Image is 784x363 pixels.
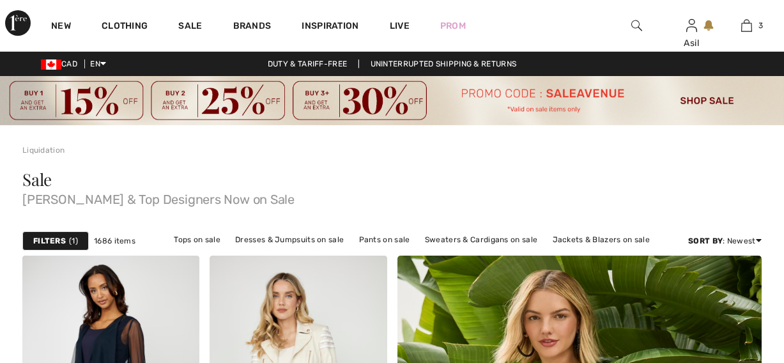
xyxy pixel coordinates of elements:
span: CAD [41,59,82,68]
a: Prom [440,19,466,33]
a: Jackets & Blazers on sale [546,231,657,248]
img: My Bag [741,18,752,33]
span: 3 [758,20,763,31]
img: My Info [686,18,697,33]
div: : Newest [688,235,762,247]
span: 1 [69,235,78,247]
a: Live [390,19,410,33]
span: 1686 items [94,235,135,247]
a: Outerwear on sale [403,248,486,265]
a: Clothing [102,20,148,34]
span: Sale [22,168,52,190]
span: Inspiration [302,20,358,34]
div: Asil [665,36,718,50]
a: Brands [233,20,272,34]
a: New [51,20,71,34]
a: Dresses & Jumpsuits on sale [229,231,350,248]
img: Canadian Dollar [41,59,61,70]
a: 3 [719,18,773,33]
a: Sweaters & Cardigans on sale [419,231,544,248]
strong: Sort By [688,236,723,245]
a: Tops on sale [167,231,227,248]
a: Pants on sale [353,231,417,248]
img: 1ère Avenue [5,10,31,36]
img: search the website [631,18,642,33]
a: Sign In [686,19,697,31]
a: Sale [178,20,202,34]
strong: Filters [33,235,66,247]
a: Skirts on sale [338,248,401,265]
span: [PERSON_NAME] & Top Designers Now on Sale [22,188,762,206]
a: Liquidation [22,146,65,155]
span: EN [90,59,106,68]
